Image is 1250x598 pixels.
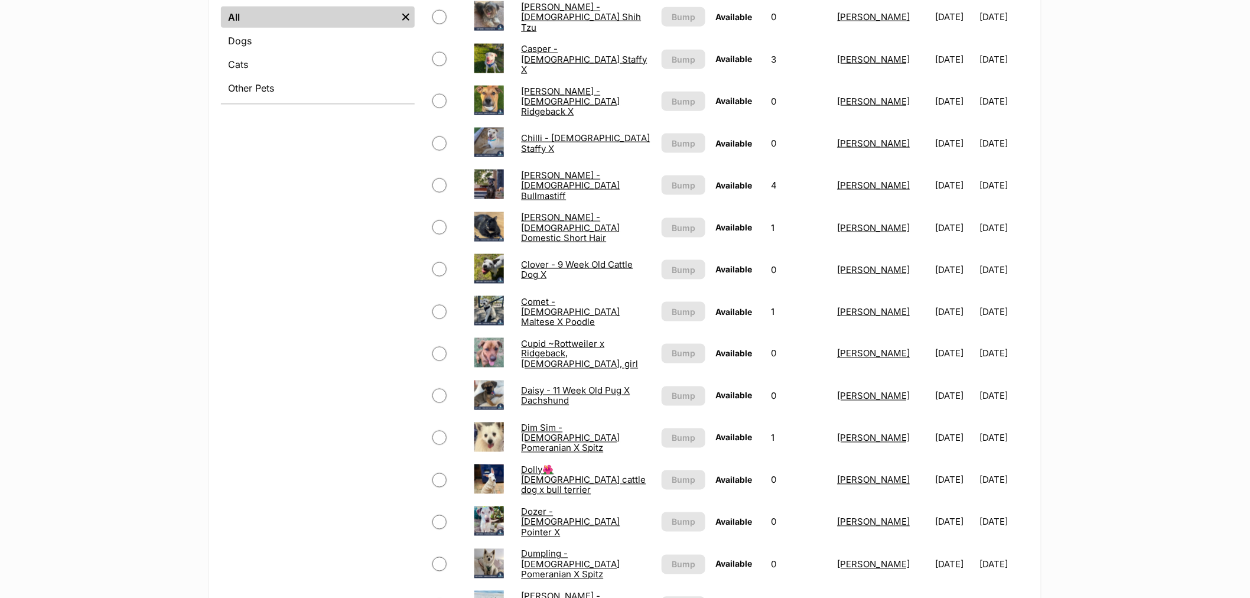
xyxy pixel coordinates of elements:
a: [PERSON_NAME] [837,516,910,528]
span: Available [716,349,753,359]
td: 0 [767,376,832,417]
a: [PERSON_NAME] - [DEMOGRAPHIC_DATA] Bullmastiff [521,170,620,201]
span: Available [716,12,753,22]
a: Comet - [DEMOGRAPHIC_DATA] Maltese X Poodle [521,296,620,328]
td: [DATE] [980,81,1028,122]
span: Available [716,433,753,443]
button: Bump [662,92,705,111]
a: Dogs [221,30,415,51]
td: [DATE] [980,165,1028,206]
a: [PERSON_NAME] [837,559,910,570]
span: Bump [672,432,695,444]
td: 4 [767,165,832,206]
a: [PERSON_NAME] [837,222,910,233]
td: 0 [767,123,832,164]
span: Bump [672,11,695,23]
button: Bump [662,7,705,27]
td: [DATE] [980,376,1028,417]
button: Bump [662,260,705,279]
span: Bump [672,390,695,402]
a: [PERSON_NAME] [837,348,910,359]
button: Bump [662,555,705,574]
button: Bump [662,134,705,153]
a: Dozer - [DEMOGRAPHIC_DATA] Pointer X [521,506,620,538]
button: Bump [662,175,705,195]
td: [DATE] [930,291,978,332]
span: Bump [672,516,695,528]
td: [DATE] [930,123,978,164]
td: 3 [767,39,832,80]
td: 0 [767,333,832,374]
a: [PERSON_NAME] [837,54,910,65]
button: Bump [662,386,705,406]
a: Chilli - [DEMOGRAPHIC_DATA] Staffy X [521,132,650,154]
td: [DATE] [930,249,978,290]
span: Bump [672,264,695,276]
td: [DATE] [930,81,978,122]
button: Bump [662,302,705,321]
span: Bump [672,95,695,108]
a: [PERSON_NAME] [837,138,910,149]
div: Species [221,4,415,103]
span: Bump [672,347,695,360]
a: Other Pets [221,77,415,99]
td: [DATE] [980,502,1028,542]
span: Bump [672,474,695,486]
td: 0 [767,502,832,542]
td: [DATE] [980,39,1028,80]
a: Casper - [DEMOGRAPHIC_DATA] Staffy X [521,43,647,75]
td: [DATE] [980,418,1028,459]
td: [DATE] [930,207,978,248]
a: Daisy - 11 Week Old Pug X Dachshund [521,385,630,407]
span: Available [716,222,753,232]
span: Bump [672,305,695,318]
td: 0 [767,544,832,585]
a: Cats [221,54,415,75]
td: [DATE] [980,291,1028,332]
td: [DATE] [930,39,978,80]
span: Available [716,559,753,569]
td: [DATE] [930,165,978,206]
a: Dumpling - [DEMOGRAPHIC_DATA] Pomeranian X Spitz [521,548,620,580]
button: Bump [662,344,705,363]
button: Bump [662,50,705,69]
a: Cupid ~Rottweiler x Ridgeback, [DEMOGRAPHIC_DATA], girl [521,338,638,370]
span: Bump [672,222,695,234]
td: 0 [767,249,832,290]
td: [DATE] [930,460,978,500]
span: Available [716,307,753,317]
span: Available [716,391,753,401]
a: [PERSON_NAME] - [DEMOGRAPHIC_DATA] Shih Tzu [521,1,641,33]
td: [DATE] [980,544,1028,585]
a: Clover - 9 Week Old Cattle Dog X [521,259,633,280]
a: [PERSON_NAME] [837,433,910,444]
a: [PERSON_NAME] [837,391,910,402]
span: Available [716,138,753,148]
td: 0 [767,460,832,500]
span: Available [716,475,753,485]
a: [PERSON_NAME] - [DEMOGRAPHIC_DATA] Domestic Short Hair [521,212,620,243]
td: [DATE] [930,418,978,459]
a: Dim Sim - [DEMOGRAPHIC_DATA] Pomeranian X Spitz [521,422,620,454]
a: [PERSON_NAME] - [DEMOGRAPHIC_DATA] Ridgeback X [521,86,620,118]
td: [DATE] [980,207,1028,248]
span: Bump [672,137,695,149]
a: [PERSON_NAME] [837,11,910,22]
td: 1 [767,418,832,459]
td: 1 [767,207,832,248]
a: Remove filter [397,6,415,28]
span: Bump [672,179,695,191]
a: Dolly🌺[DEMOGRAPHIC_DATA] cattle dog x bull terrier [521,464,646,496]
span: Available [716,54,753,64]
td: [DATE] [980,460,1028,500]
td: 1 [767,291,832,332]
td: [DATE] [980,333,1028,374]
span: Available [716,180,753,190]
span: Available [716,264,753,274]
td: [DATE] [930,544,978,585]
span: Available [716,96,753,106]
td: [DATE] [980,249,1028,290]
a: [PERSON_NAME] [837,264,910,275]
span: Bump [672,53,695,66]
td: [DATE] [930,376,978,417]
